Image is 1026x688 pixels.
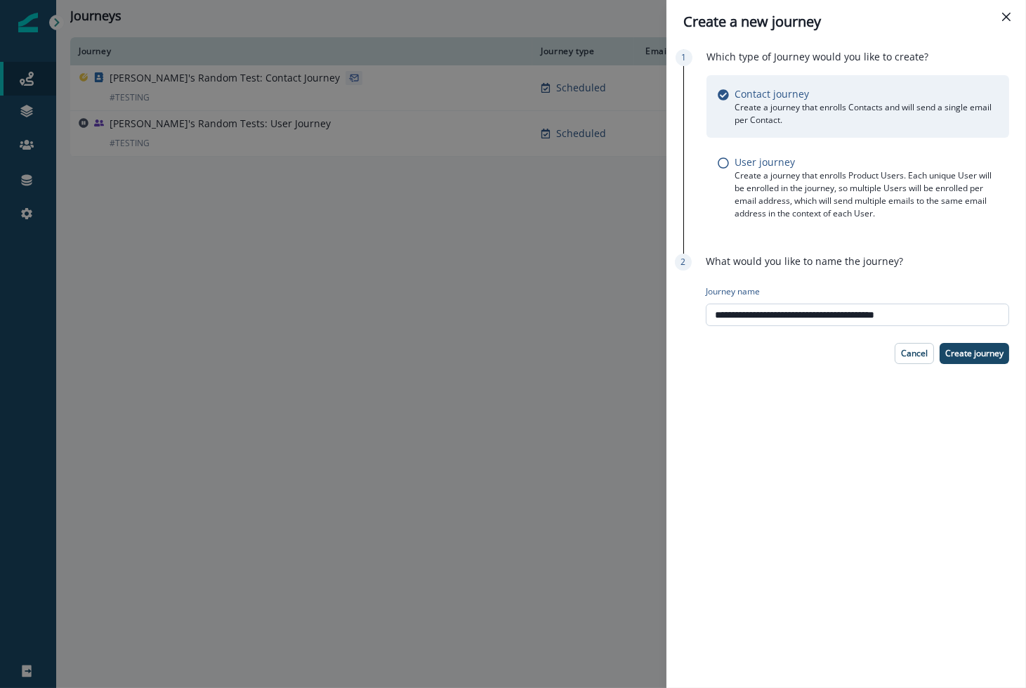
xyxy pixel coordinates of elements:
p: Create journey [945,349,1004,358]
button: Create journey [940,343,1009,364]
div: Create a new journey [683,11,1009,32]
p: Cancel [901,349,928,358]
button: Cancel [895,343,934,364]
p: Create a journey that enrolls Product Users. Each unique User will be enrolled in the journey, so... [735,169,998,220]
button: Close [995,6,1018,28]
p: Contact journey [735,86,809,101]
p: Create a journey that enrolls Contacts and will send a single email per Contact. [735,101,998,126]
p: 1 [682,51,687,64]
p: User journey [735,155,795,169]
p: Journey name [706,285,760,298]
p: What would you like to name the journey? [706,254,903,268]
p: Which type of Journey would you like to create? [706,49,928,64]
p: 2 [681,256,686,268]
